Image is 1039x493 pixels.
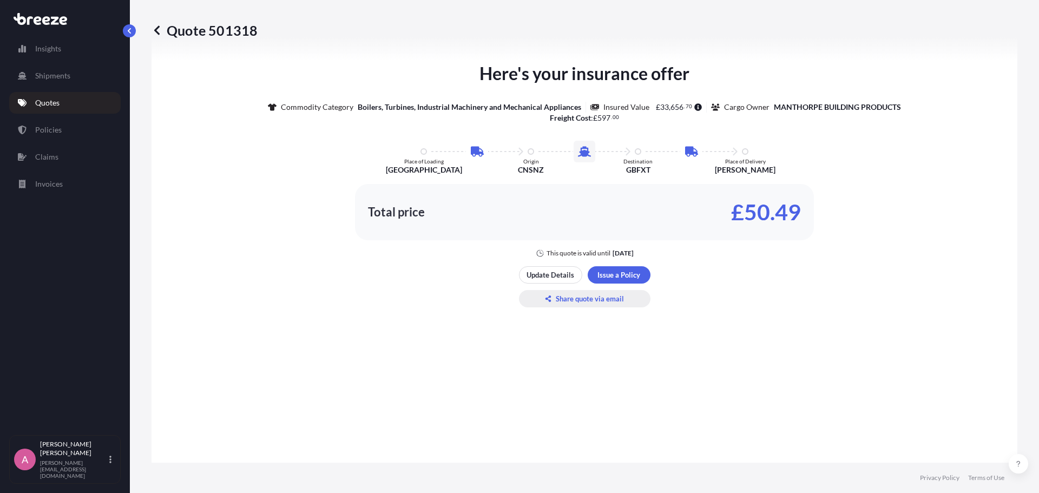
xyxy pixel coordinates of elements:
span: 656 [670,103,683,111]
p: Claims [35,152,58,162]
p: GBFXT [626,165,650,175]
p: [PERSON_NAME][EMAIL_ADDRESS][DOMAIN_NAME] [40,459,107,479]
span: . [611,115,612,119]
p: [PERSON_NAME] [715,165,775,175]
span: £ [656,103,660,111]
p: [GEOGRAPHIC_DATA] [386,165,462,175]
p: Share quote via email [556,293,624,304]
p: Shipments [35,70,70,81]
a: Claims [9,146,121,168]
p: Insights [35,43,61,54]
p: Boilers, Turbines, Industrial Machinery and Mechanical Appliances [358,102,581,113]
a: Invoices [9,173,121,195]
a: Privacy Policy [920,474,959,482]
p: Place of Loading [404,158,444,165]
p: Policies [35,124,62,135]
span: 70 [686,104,692,108]
span: 00 [613,115,619,119]
p: [PERSON_NAME] [PERSON_NAME] [40,440,107,457]
p: Total price [368,207,425,218]
p: Insured Value [603,102,649,113]
span: £ [593,114,597,122]
button: Issue a Policy [588,266,650,284]
p: Destination [623,158,653,165]
p: Quote 501318 [152,22,258,39]
a: Policies [9,119,121,141]
p: Place of Delivery [725,158,766,165]
p: MANTHORPE BUILDING PRODUCTS [774,102,901,113]
a: Shipments [9,65,121,87]
b: Freight Cost [550,113,591,122]
p: Cargo Owner [724,102,770,113]
a: Quotes [9,92,121,114]
span: A [22,454,28,465]
span: . [684,104,685,108]
p: Quotes [35,97,60,108]
span: 33 [660,103,669,111]
p: This quote is valid until [547,249,610,258]
span: , [669,103,670,111]
p: : [550,113,619,123]
p: CNSNZ [518,165,544,175]
p: £50.49 [731,203,801,221]
a: Insights [9,38,121,60]
p: Update Details [527,269,574,280]
p: Invoices [35,179,63,189]
button: Update Details [519,266,582,284]
span: 597 [597,114,610,122]
p: Issue a Policy [597,269,640,280]
p: Commodity Category [281,102,353,113]
p: [DATE] [613,249,634,258]
button: Share quote via email [519,290,650,307]
a: Terms of Use [968,474,1004,482]
p: Origin [523,158,539,165]
p: Here's your insurance offer [479,61,689,87]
